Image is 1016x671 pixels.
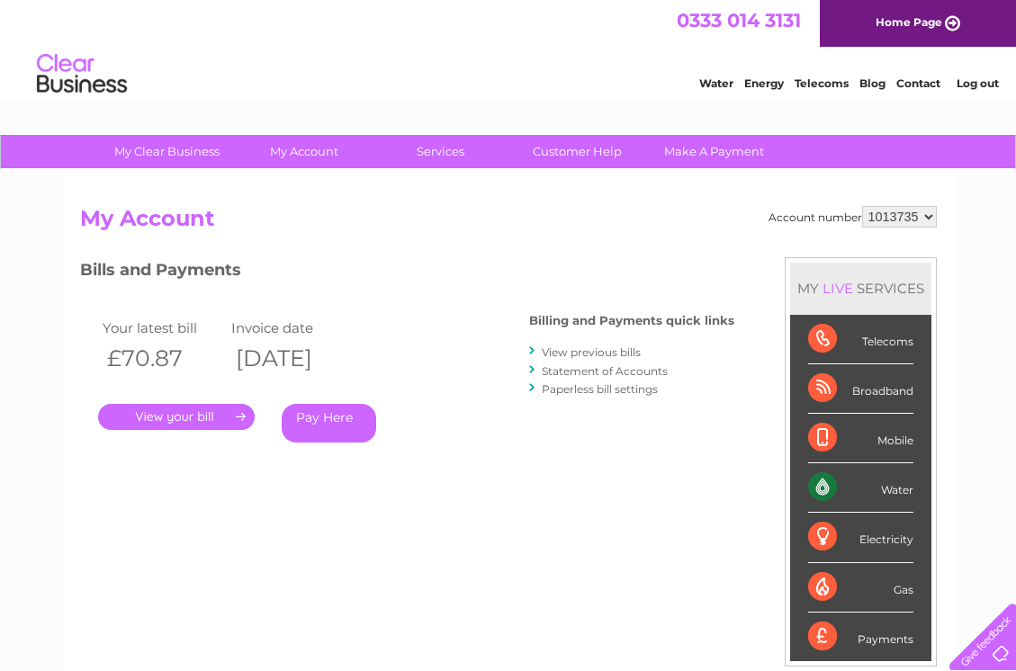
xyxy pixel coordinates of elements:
[808,364,913,414] div: Broadband
[98,316,228,340] td: Your latest bill
[859,76,886,90] a: Blog
[227,316,356,340] td: Invoice date
[808,513,913,562] div: Electricity
[808,613,913,661] div: Payments
[808,463,913,513] div: Water
[84,10,934,87] div: Clear Business is a trading name of Verastar Limited (registered in [GEOGRAPHIC_DATA] No. 3667643...
[93,135,241,168] a: My Clear Business
[503,135,652,168] a: Customer Help
[366,135,515,168] a: Services
[808,315,913,364] div: Telecoms
[957,76,999,90] a: Log out
[542,345,641,359] a: View previous bills
[529,314,734,327] h4: Billing and Payments quick links
[699,76,733,90] a: Water
[229,135,378,168] a: My Account
[98,340,228,377] th: £70.87
[896,76,940,90] a: Contact
[98,404,255,430] a: .
[819,280,857,297] div: LIVE
[790,263,931,314] div: MY SERVICES
[744,76,784,90] a: Energy
[282,404,376,443] a: Pay Here
[677,9,801,31] a: 0333 014 3131
[640,135,788,168] a: Make A Payment
[36,47,128,102] img: logo.png
[795,76,849,90] a: Telecoms
[808,414,913,463] div: Mobile
[769,206,937,228] div: Account number
[80,206,937,240] h2: My Account
[542,382,658,396] a: Paperless bill settings
[542,364,668,378] a: Statement of Accounts
[808,563,913,613] div: Gas
[80,257,734,289] h3: Bills and Payments
[227,340,356,377] th: [DATE]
